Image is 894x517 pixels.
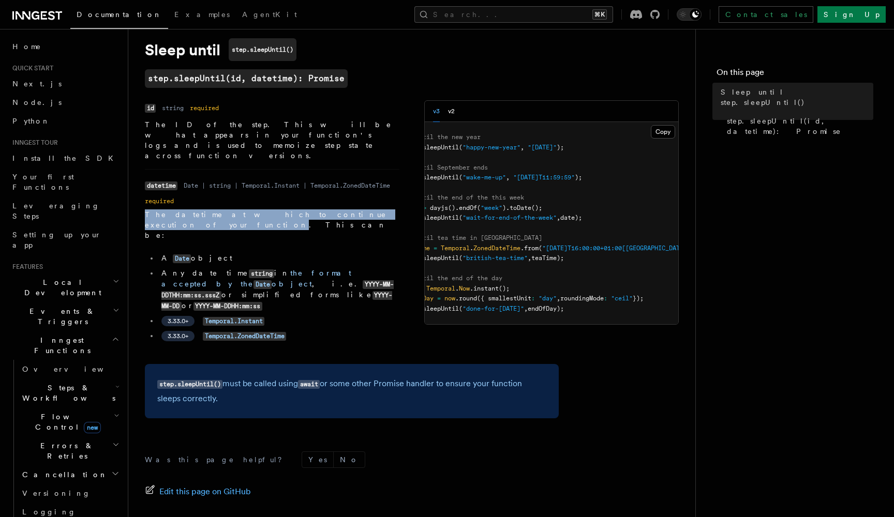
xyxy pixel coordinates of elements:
[455,204,477,211] span: .endOf
[383,133,481,141] span: // Sleep until the new year
[441,245,470,252] span: Temporal
[145,484,251,499] a: Edit this page on GitHub
[459,305,463,312] span: (
[8,74,122,93] a: Next.js
[383,164,488,171] span: // Sleep until September ends
[158,268,399,311] li: Any date time in , i.e. or simplified forms like or
[459,285,470,292] span: Now
[168,317,188,325] span: 3.33.0+
[719,6,813,23] a: Contact sales
[524,305,528,312] span: ,
[168,332,188,340] span: 3.33.0+
[84,422,101,433] span: new
[528,305,564,312] span: endOfDay);
[203,331,286,340] a: Temporal.ZonedDateTime
[145,197,174,205] dd: required
[727,116,873,136] span: step.sleepUntil(id, datetime): Promise
[18,412,114,432] span: Flow Control
[12,41,41,52] span: Home
[161,280,394,300] code: YYYY-MM-DDTHH:mm:ss.sssZ
[145,209,399,240] p: The datetime at which to continue execution of your function. This can be:
[419,214,459,221] span: .sleepUntil
[423,204,426,211] span: =
[12,80,62,88] span: Next.js
[18,360,122,378] a: Overview
[12,154,120,162] span: Install the SDK
[463,144,520,151] span: "happy-new-year"
[18,378,122,407] button: Steps & Workflows
[22,508,76,516] span: Logging
[506,204,531,211] span: .toDate
[448,101,455,122] button: v2
[817,6,886,23] a: Sign Up
[193,302,262,311] code: YYYY-MM-DDHH:mm:ss
[481,204,502,211] span: "week"
[434,245,437,252] span: =
[470,285,499,292] span: .instant
[8,196,122,225] a: Leveraging Steps
[717,66,873,83] h4: On this page
[18,383,115,403] span: Steps & Workflows
[604,295,607,302] span: :
[448,204,455,211] span: ()
[77,10,162,19] span: Documentation
[463,214,557,221] span: "wait-for-end-of-the-week"
[184,181,390,190] dd: Date | string | Temporal.Instant | Temporal.ZonedDateTime
[513,174,575,181] span: "[DATE]T11:59:59"
[242,10,297,19] span: AgentKit
[463,254,528,262] span: "british-tea-time"
[531,254,564,262] span: teaTime);
[334,452,365,467] button: No
[557,144,564,151] span: );
[8,302,122,331] button: Events & Triggers
[470,245,473,252] span: .
[249,269,274,278] code: string
[18,440,112,461] span: Errors & Retries
[190,104,219,112] dd: required
[528,144,557,151] span: "[DATE]"
[459,214,463,221] span: (
[531,295,535,302] span: :
[560,295,604,302] span: roundingMode
[173,254,191,263] code: Date
[592,9,607,20] kbd: ⌘K
[12,98,62,107] span: Node.js
[717,83,873,112] a: Sleep until step.sleepUntil()
[531,204,542,211] span: ();
[229,38,296,61] code: step.sleepUntil()
[419,254,459,262] span: .sleepUntil
[455,285,459,292] span: .
[437,295,441,302] span: =
[145,119,399,161] p: The ID of the step. This will be what appears in your function's logs and is used to memoize step...
[12,231,101,249] span: Setting up your app
[463,174,506,181] span: "wake-me-up"
[145,69,348,88] a: step.sleepUntil(id, datetime): Promise
[22,365,129,373] span: Overview
[8,225,122,254] a: Setting up your app
[8,93,122,112] a: Node.js
[161,291,392,311] code: YYYY-MM-DD
[162,104,184,112] dd: string
[157,380,222,389] code: step.sleepUntil()
[383,194,524,201] span: // Sleep until the end of the this week
[203,316,264,325] a: Temporal.Instant
[8,168,122,196] a: Your first Functions
[651,125,675,139] button: Copy
[502,204,506,211] span: )
[477,204,481,211] span: (
[455,295,477,302] span: .round
[520,245,539,252] span: .from
[145,38,559,61] h1: Sleep until
[8,149,122,168] a: Install the SDK
[18,469,108,480] span: Cancellation
[203,332,286,341] code: Temporal.ZonedDateTime
[430,204,448,211] span: dayjs
[174,10,230,19] span: Examples
[528,254,531,262] span: ,
[506,174,510,181] span: ,
[22,489,91,497] span: Versioning
[173,254,191,262] a: Date
[254,280,272,289] code: Date
[723,112,873,141] a: step.sleepUntil(id, datetime): Promise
